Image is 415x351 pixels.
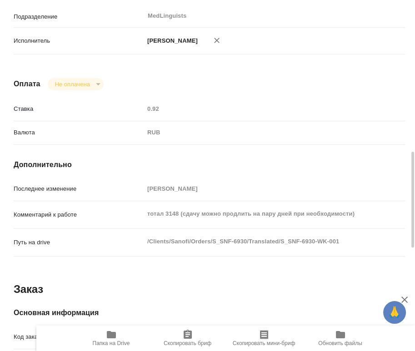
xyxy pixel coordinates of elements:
[383,301,406,324] button: 🙏
[14,210,144,219] p: Комментарий к работе
[14,159,405,170] h4: Дополнительно
[14,307,405,318] h4: Основная информация
[14,128,144,137] p: Валюта
[14,238,144,247] p: Путь на drive
[73,326,150,351] button: Папка на Drive
[14,332,144,341] p: Код заказа
[14,282,43,297] h2: Заказ
[52,80,93,88] button: Не оплачена
[14,104,144,114] p: Ставка
[14,184,144,193] p: Последнее изменение
[233,340,295,346] span: Скопировать мини-бриф
[14,12,144,21] p: Подразделение
[144,125,405,140] div: RUB
[226,326,302,351] button: Скопировать мини-бриф
[14,79,40,89] h4: Оплата
[144,206,405,222] textarea: тотал 3148 (сдачу можно продлить на пару дней при необходимости)
[387,303,402,322] span: 🙏
[144,36,198,45] p: [PERSON_NAME]
[150,326,226,351] button: Скопировать бриф
[318,340,362,346] span: Обновить файлы
[144,102,405,115] input: Пустое поле
[93,340,130,346] span: Папка на Drive
[144,182,405,195] input: Пустое поле
[14,36,144,45] p: Исполнитель
[302,326,379,351] button: Обновить файлы
[207,30,227,50] button: Удалить исполнителя
[144,234,405,249] textarea: /Clients/Sanofi/Orders/S_SNF-6930/Translated/S_SNF-6930-WK-001
[164,340,211,346] span: Скопировать бриф
[48,78,104,90] div: Не оплачена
